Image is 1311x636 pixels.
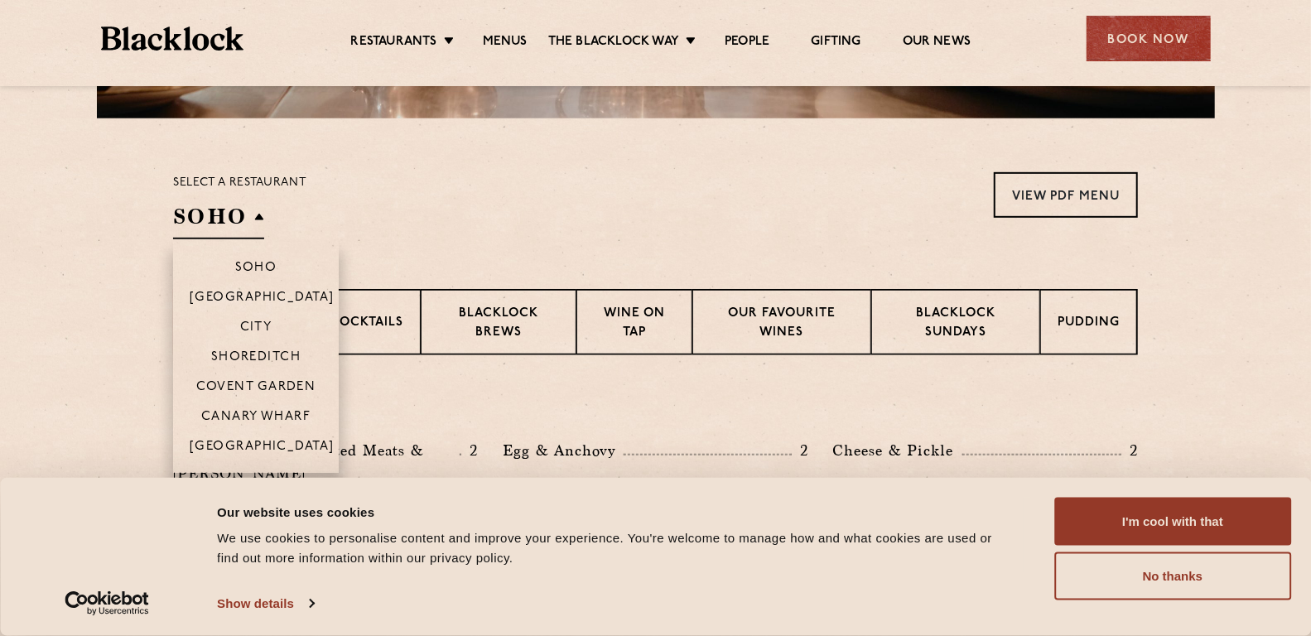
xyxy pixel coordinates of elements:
p: 2 [461,440,478,461]
img: BL_Textured_Logo-footer-cropped.svg [101,26,244,51]
button: I'm cool with that [1054,498,1291,546]
p: Blacklock Brews [438,305,559,344]
div: Our website uses cookies [217,502,1017,522]
p: Shoreditch [211,350,301,367]
div: We use cookies to personalise content and improve your experience. You're welcome to manage how a... [217,528,1017,568]
p: Our favourite wines [710,305,853,344]
p: Canary Wharf [201,410,311,426]
a: Gifting [811,34,860,52]
a: Show details [217,591,313,616]
div: Book Now [1087,16,1211,61]
p: Blacklock Sundays [889,305,1023,344]
a: People [725,34,769,52]
a: Usercentrics Cookiebot - opens in a new window [35,591,180,616]
p: Soho [235,261,277,277]
p: [GEOGRAPHIC_DATA] [190,291,335,307]
p: Wine on Tap [594,305,675,344]
h3: Pre Chop Bites [173,397,1138,418]
p: 2 [1121,440,1138,461]
p: Cocktails [330,314,403,335]
a: View PDF Menu [994,172,1138,218]
p: Pudding [1058,314,1120,335]
h2: SOHO [173,202,264,239]
p: Cheese & Pickle [833,439,962,462]
p: 2 [792,440,808,461]
p: [GEOGRAPHIC_DATA] [190,440,335,456]
button: No thanks [1054,552,1291,600]
a: The Blacklock Way [548,34,679,52]
a: Restaurants [351,34,437,52]
a: Our News [903,34,971,52]
p: Egg & Anchovy [503,439,624,462]
p: Covent Garden [196,380,316,397]
p: City [240,320,272,337]
p: Select a restaurant [173,172,306,194]
a: Menus [483,34,528,52]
